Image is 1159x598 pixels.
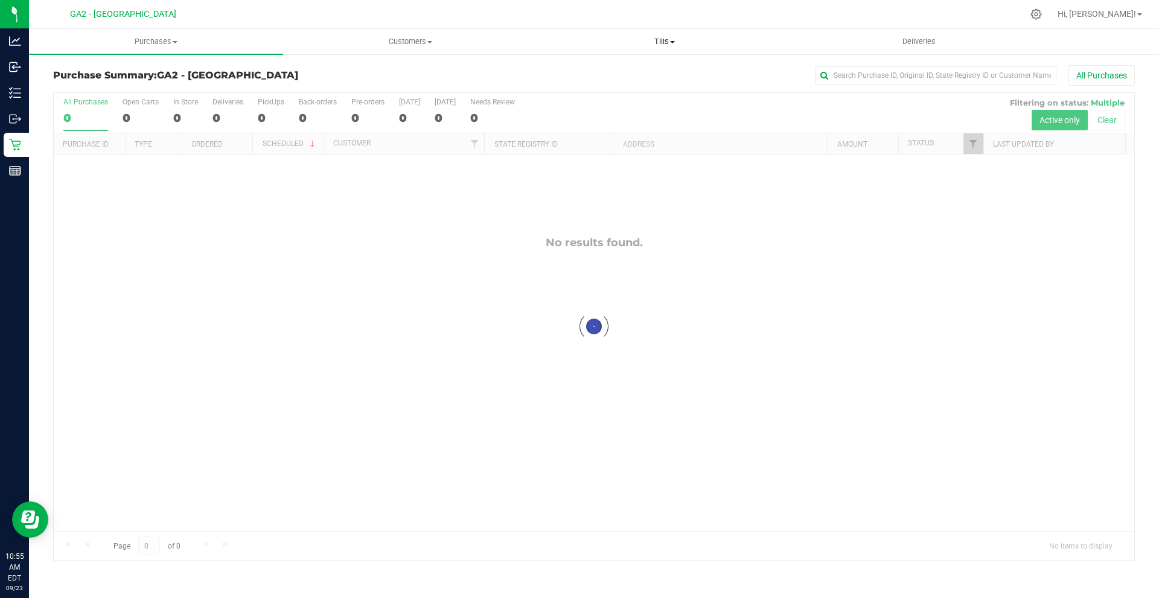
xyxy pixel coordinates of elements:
[538,36,791,47] span: Tills
[5,584,24,593] p: 09/23
[1029,8,1044,20] div: Manage settings
[1068,65,1135,86] button: All Purchases
[9,61,21,73] inline-svg: Inbound
[815,66,1056,84] input: Search Purchase ID, Original ID, State Registry ID or Customer Name...
[157,69,298,81] span: GA2 - [GEOGRAPHIC_DATA]
[1058,9,1136,19] span: Hi, [PERSON_NAME]!
[29,29,283,54] a: Purchases
[886,36,952,47] span: Deliveries
[9,113,21,125] inline-svg: Outbound
[283,29,537,54] a: Customers
[792,29,1046,54] a: Deliveries
[9,165,21,177] inline-svg: Reports
[53,70,413,81] h3: Purchase Summary:
[29,36,283,47] span: Purchases
[284,36,537,47] span: Customers
[5,551,24,584] p: 10:55 AM EDT
[12,501,48,538] iframe: Resource center
[9,35,21,47] inline-svg: Analytics
[537,29,791,54] a: Tills
[70,9,176,19] span: GA2 - [GEOGRAPHIC_DATA]
[9,87,21,99] inline-svg: Inventory
[9,139,21,151] inline-svg: Retail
